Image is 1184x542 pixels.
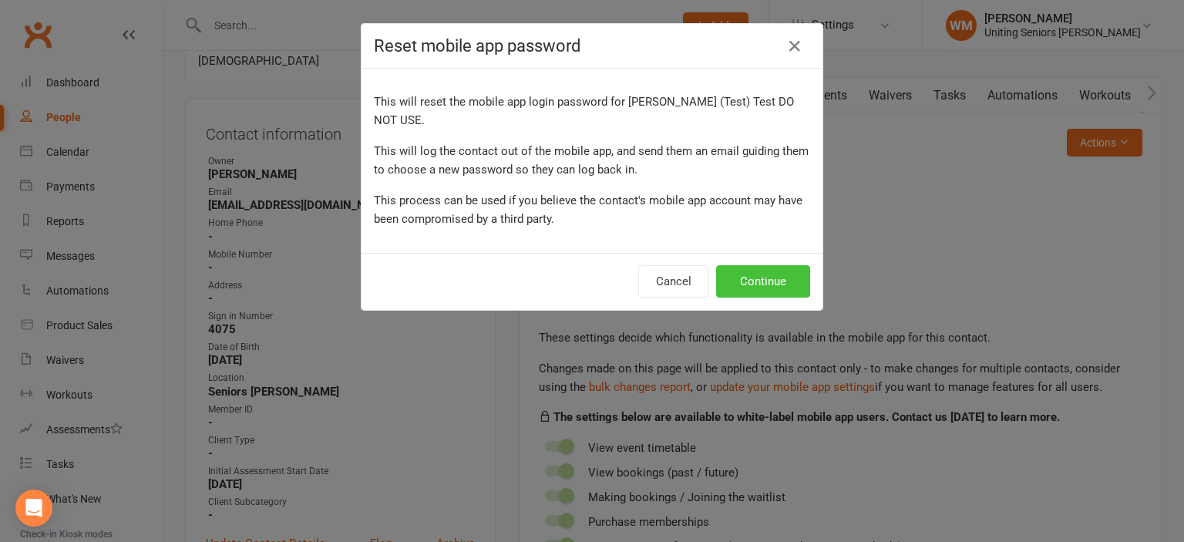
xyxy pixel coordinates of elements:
[374,194,802,226] span: This process can be used if you believe the contact's mobile app account may have been compromise...
[782,34,807,59] button: Close
[716,265,810,298] button: Continue
[374,36,810,56] h4: Reset mobile app password
[374,95,794,127] span: This will reset the mobile app login password for [PERSON_NAME] (Test) Test DO NOT USE.
[374,144,809,177] span: This will log the contact out of the mobile app, and send them an email guiding them to choose a ...
[15,490,52,527] div: Open Intercom Messenger
[638,265,709,298] button: Cancel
